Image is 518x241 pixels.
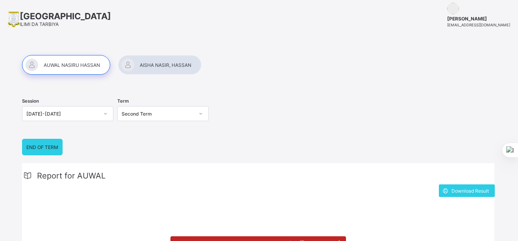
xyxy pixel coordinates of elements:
[26,144,58,150] span: END OF TERM
[8,11,20,27] img: School logo
[447,16,510,22] span: [PERSON_NAME]
[20,21,59,27] span: ILIMI DA TARBIYA
[26,111,99,117] div: [DATE]-[DATE]
[22,98,39,104] span: Session
[451,188,489,194] span: Download Result
[20,11,111,21] span: [GEOGRAPHIC_DATA]
[117,98,129,104] span: Term
[447,23,510,27] span: [EMAIL_ADDRESS][DOMAIN_NAME]
[37,171,105,180] span: Report for AUWAL
[122,111,194,117] div: Second Term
